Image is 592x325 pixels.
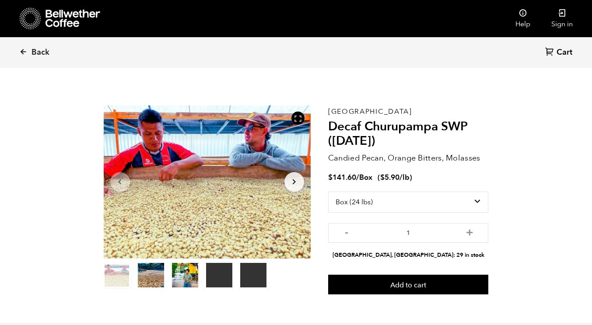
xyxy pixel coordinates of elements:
[32,47,49,58] span: Back
[359,172,372,182] span: Box
[399,172,410,182] span: /lb
[328,172,356,182] bdi: 141.60
[380,172,385,182] span: $
[328,275,489,295] button: Add to cart
[206,263,232,287] video: Your browser does not support the video tag.
[328,172,333,182] span: $
[328,152,489,164] p: Candied Pecan, Orange Bitters, Molasses
[341,227,352,236] button: -
[378,172,412,182] span: ( )
[328,119,489,149] h2: Decaf Churupampa SWP ([DATE])
[380,172,399,182] bdi: 5.90
[328,251,489,259] li: [GEOGRAPHIC_DATA], [GEOGRAPHIC_DATA]: 29 in stock
[464,227,475,236] button: +
[356,172,359,182] span: /
[240,263,266,287] video: Your browser does not support the video tag.
[545,47,574,59] a: Cart
[557,47,572,58] span: Cart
